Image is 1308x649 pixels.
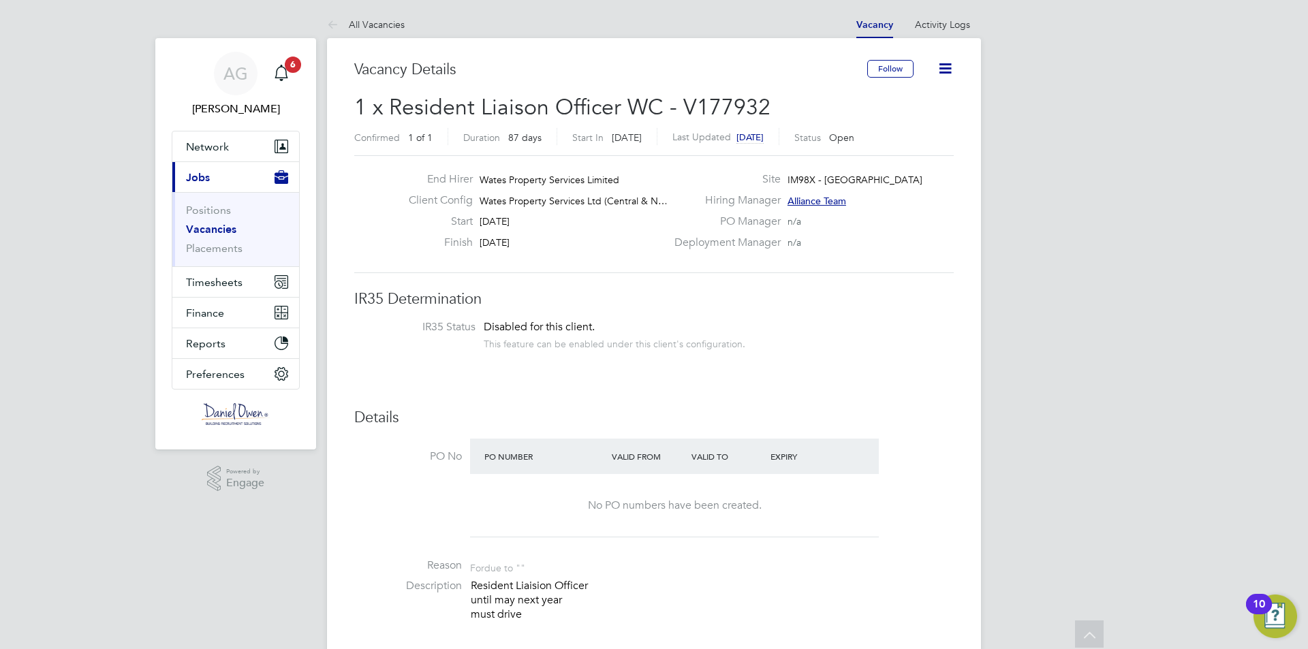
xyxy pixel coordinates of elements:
[666,215,781,229] label: PO Manager
[354,449,462,464] label: PO No
[688,444,768,469] div: Valid To
[788,174,922,186] span: IM98X - [GEOGRAPHIC_DATA]
[788,195,846,207] span: Alliance Team
[172,298,299,328] button: Finance
[285,57,301,73] span: 6
[794,131,821,144] label: Status
[398,215,473,229] label: Start
[484,498,865,513] div: No PO numbers have been created.
[856,19,893,31] a: Vacancy
[470,558,525,574] div: For due to ""
[186,368,245,381] span: Preferences
[612,131,642,144] span: [DATE]
[484,334,745,350] div: This feature can be enabled under this client's configuration.
[508,131,542,144] span: 87 days
[354,558,462,573] label: Reason
[915,18,970,31] a: Activity Logs
[327,18,405,31] a: All Vacancies
[354,60,867,80] h3: Vacancy Details
[354,579,462,593] label: Description
[480,174,619,186] span: Wates Property Services Limited
[172,162,299,192] button: Jobs
[788,215,801,227] span: n/a
[186,306,224,319] span: Finance
[829,131,854,144] span: Open
[186,337,225,350] span: Reports
[666,172,781,187] label: Site
[481,444,608,469] div: PO Number
[186,242,243,255] a: Placements
[867,60,914,78] button: Follow
[736,131,764,143] span: [DATE]
[172,403,300,425] a: Go to home page
[398,236,473,250] label: Finish
[471,579,954,621] p: Resident Liaision Officer until may next year must drive
[572,131,604,144] label: Start In
[398,172,473,187] label: End Hirer
[172,52,300,117] a: AG[PERSON_NAME]
[480,236,510,249] span: [DATE]
[226,466,264,477] span: Powered by
[186,171,210,184] span: Jobs
[226,477,264,489] span: Engage
[767,444,847,469] div: Expiry
[354,131,400,144] label: Confirmed
[186,140,229,153] span: Network
[155,38,316,449] nav: Main navigation
[408,131,433,144] span: 1 of 1
[186,204,231,217] a: Positions
[223,65,248,82] span: AG
[398,193,473,208] label: Client Config
[186,223,236,236] a: Vacancies
[268,52,295,95] a: 6
[1253,595,1297,638] button: Open Resource Center, 10 new notifications
[186,276,243,289] span: Timesheets
[354,94,770,121] span: 1 x Resident Liaison Officer WC - V177932
[202,403,270,425] img: danielowen-logo-retina.png
[480,215,510,227] span: [DATE]
[172,267,299,297] button: Timesheets
[463,131,500,144] label: Duration
[354,289,954,309] h3: IR35 Determination
[666,236,781,250] label: Deployment Manager
[608,444,688,469] div: Valid From
[666,193,781,208] label: Hiring Manager
[207,466,265,492] a: Powered byEngage
[672,131,731,143] label: Last Updated
[788,236,801,249] span: n/a
[354,408,954,428] h3: Details
[480,195,668,207] span: Wates Property Services Ltd (Central & N…
[172,359,299,389] button: Preferences
[172,131,299,161] button: Network
[484,320,595,334] span: Disabled for this client.
[172,192,299,266] div: Jobs
[368,320,476,334] label: IR35 Status
[1253,604,1265,622] div: 10
[172,328,299,358] button: Reports
[172,101,300,117] span: Amy Garcia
